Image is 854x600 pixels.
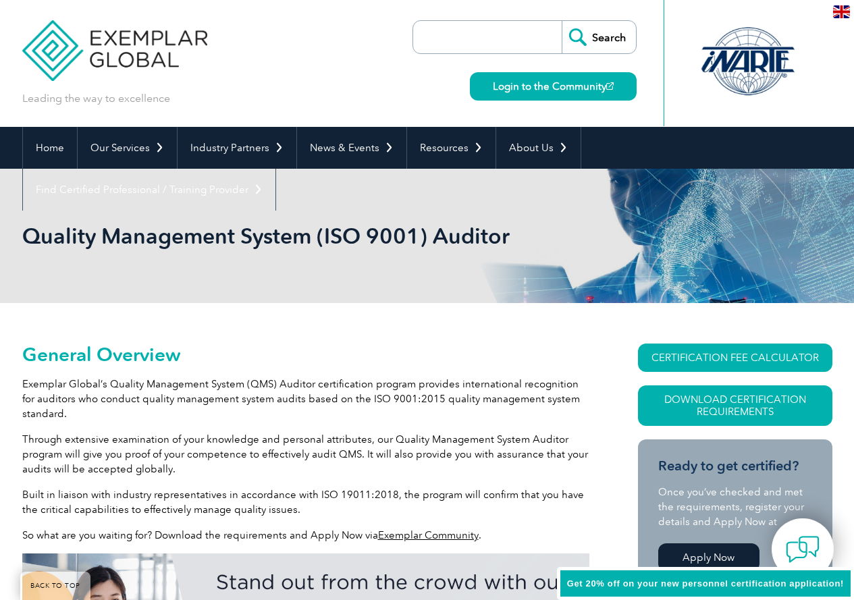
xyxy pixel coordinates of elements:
[606,82,614,90] img: open_square.png
[786,533,820,566] img: contact-chat.png
[638,385,832,426] a: Download Certification Requirements
[178,127,296,169] a: Industry Partners
[22,432,589,476] p: Through extensive examination of your knowledge and personal attributes, our Quality Management S...
[378,529,479,541] a: Exemplar Community
[297,127,406,169] a: News & Events
[407,127,496,169] a: Resources
[833,5,850,18] img: en
[496,127,581,169] a: About Us
[658,458,812,474] h3: Ready to get certified?
[22,377,589,421] p: Exemplar Global’s Quality Management System (QMS) Auditor certification program provides internat...
[562,21,636,53] input: Search
[22,91,170,106] p: Leading the way to excellence
[23,169,275,211] a: Find Certified Professional / Training Provider
[567,578,844,589] span: Get 20% off on your new personnel certification application!
[22,223,541,249] h1: Quality Management System (ISO 9001) Auditor
[23,127,77,169] a: Home
[20,572,90,600] a: BACK TO TOP
[22,487,589,517] p: Built in liaison with industry representatives in accordance with ISO 19011:2018, the program wil...
[78,127,177,169] a: Our Services
[22,528,589,543] p: So what are you waiting for? Download the requirements and Apply Now via .
[658,485,812,529] p: Once you’ve checked and met the requirements, register your details and Apply Now at
[638,344,832,372] a: CERTIFICATION FEE CALCULATOR
[470,72,637,101] a: Login to the Community
[22,344,589,365] h2: General Overview
[658,543,759,572] a: Apply Now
